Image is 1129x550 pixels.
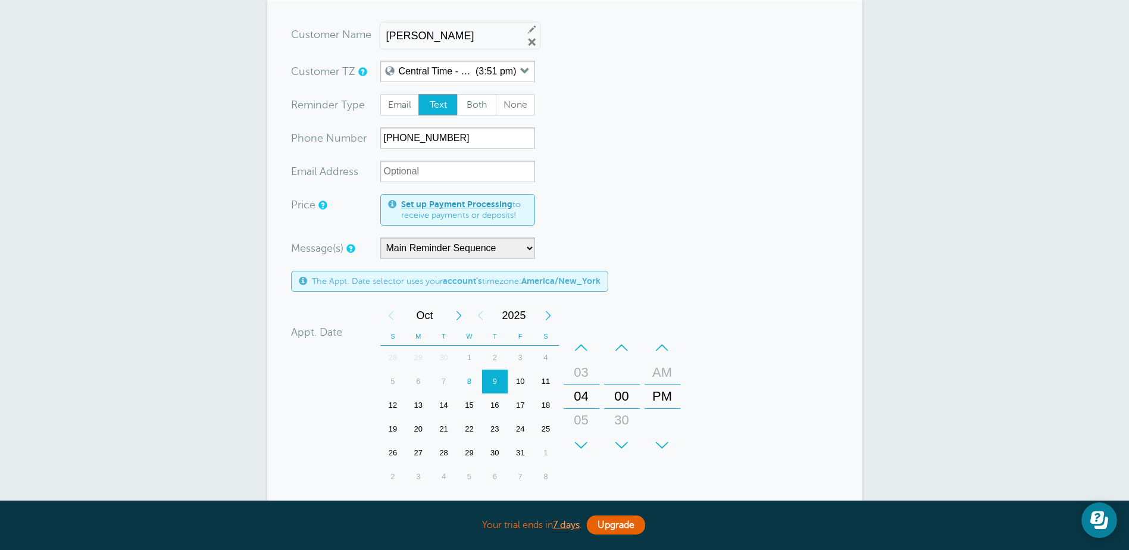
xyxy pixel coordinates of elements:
div: Sunday, October 26 [380,441,406,465]
span: The Appt. Date selector uses your timezone: [312,276,601,286]
div: Minutes [604,336,640,457]
div: 11 [533,370,559,393]
div: 12 [380,393,406,417]
div: Monday, October 27 [405,441,431,465]
div: Friday, November 7 [508,465,533,489]
div: Friday, October 3 [508,346,533,370]
div: Saturday, October 18 [533,393,559,417]
div: Your trial ends in . [267,512,862,538]
span: ne Nu [311,133,341,143]
div: AM [648,361,677,385]
div: Thursday, October 23 [482,417,508,441]
a: Simple templates and custom messages will use the reminder schedule set under Settings > Reminder... [346,245,354,252]
div: Tuesday, October 7 [431,370,456,393]
label: Price [291,199,315,210]
span: 2025 [491,304,537,327]
div: Friday, October 10 [508,370,533,393]
div: 25 [533,417,559,441]
div: Tuesday, September 30 [431,346,456,370]
span: to receive payments or deposits! [401,199,527,220]
span: October [402,304,448,327]
div: Saturday, October 25 [533,417,559,441]
th: T [431,327,456,346]
label: Message(s) [291,243,343,254]
div: 04 [567,385,596,408]
div: 30 [431,346,456,370]
div: Thursday, October 2 [482,346,508,370]
div: 7 [508,465,533,489]
span: Ema [291,166,312,177]
div: Sunday, October 12 [380,393,406,417]
th: M [405,327,431,346]
div: 00 [608,385,636,408]
div: Saturday, October 11 [533,370,559,393]
th: F [508,327,533,346]
div: Sunday, November 2 [380,465,406,489]
div: Hours [564,336,599,457]
div: 2 [482,346,508,370]
div: 05 [567,408,596,432]
div: 7 [431,370,456,393]
div: Monday, October 6 [405,370,431,393]
div: Thursday, October 9 [482,370,508,393]
div: 8 [456,370,482,393]
div: Previous Month [380,304,402,327]
a: Remove [527,37,537,48]
a: Use this if the customer is in a different timezone than you are. It sets a local timezone for th... [358,68,365,76]
label: Email [380,94,420,115]
div: 3 [508,346,533,370]
a: An optional price for the appointment. If you set a price, you can include a payment link in your... [318,201,326,209]
a: Set up Payment Processing [401,199,512,209]
div: 13 [405,393,431,417]
div: 21 [431,417,456,441]
div: 4 [533,346,559,370]
input: Optional [380,161,535,182]
div: 10 [508,370,533,393]
div: Saturday, October 4 [533,346,559,370]
div: 20 [405,417,431,441]
label: Text [418,94,458,115]
div: Wednesday, October 22 [456,417,482,441]
label: Central Time - [GEOGRAPHIC_DATA] & [GEOGRAPHIC_DATA] [399,66,473,77]
div: 8 [533,465,559,489]
label: (3:51 pm) [476,66,516,77]
div: Friday, October 24 [508,417,533,441]
div: Tuesday, October 28 [431,441,456,465]
div: Wednesday, October 29 [456,441,482,465]
div: Thursday, November 6 [482,465,508,489]
div: Wednesday, November 5 [456,465,482,489]
div: 15 [456,393,482,417]
div: 3 [405,465,431,489]
span: tomer N [310,29,351,40]
span: Both [458,95,496,115]
div: 23 [482,417,508,441]
span: Email [381,95,419,115]
div: Thursday, October 30 [482,441,508,465]
div: Monday, October 13 [405,393,431,417]
div: Saturday, November 8 [533,465,559,489]
th: S [533,327,559,346]
b: account's [443,276,482,286]
div: Saturday, November 1 [533,441,559,465]
a: 7 days [553,520,580,530]
b: America/New_York [521,276,601,286]
label: Reminder Type [291,99,365,110]
div: PM [648,385,677,408]
div: 9 [482,370,508,393]
label: Customer TZ [291,66,355,77]
div: 27 [405,441,431,465]
div: 28 [431,441,456,465]
div: ame [291,24,380,45]
div: 18 [533,393,559,417]
div: 29 [405,346,431,370]
div: 28 [380,346,406,370]
div: 17 [508,393,533,417]
th: W [456,327,482,346]
div: Next Year [537,304,559,327]
div: Wednesday, October 15 [456,393,482,417]
div: 24 [508,417,533,441]
div: Thursday, October 16 [482,393,508,417]
div: 1 [533,441,559,465]
div: 03 [567,361,596,385]
div: 29 [456,441,482,465]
